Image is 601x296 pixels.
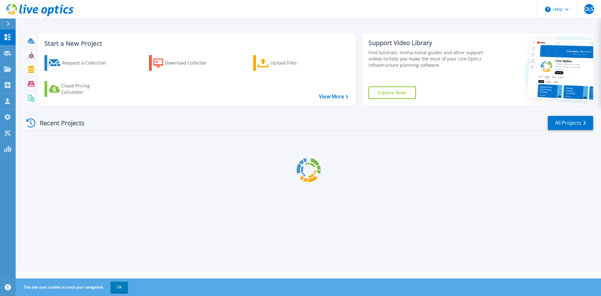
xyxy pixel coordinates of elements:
a: View More [319,94,348,100]
span: OLS [584,7,593,12]
div: Support Video Library [368,39,486,47]
h3: Start a New Project [44,40,348,47]
div: Download Collector [165,57,215,69]
div: Upload Files [270,57,321,69]
a: Explore Now! [368,86,416,99]
button: OK [110,282,128,293]
div: Find tutorials, instructional guides and other support videos to help you make the most of your L... [368,49,486,68]
div: Cloud Pricing Calculator [61,83,111,95]
div: Request a Collection [62,57,112,69]
div: Recent Projects [24,115,93,131]
a: Upload Files [253,55,323,71]
a: Request a Collection [44,55,114,71]
a: Cloud Pricing Calculator [44,81,114,97]
a: Download Collector [149,55,219,71]
a: All Projects [548,116,593,130]
span: This site uses cookies to track your navigation. [17,282,128,293]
